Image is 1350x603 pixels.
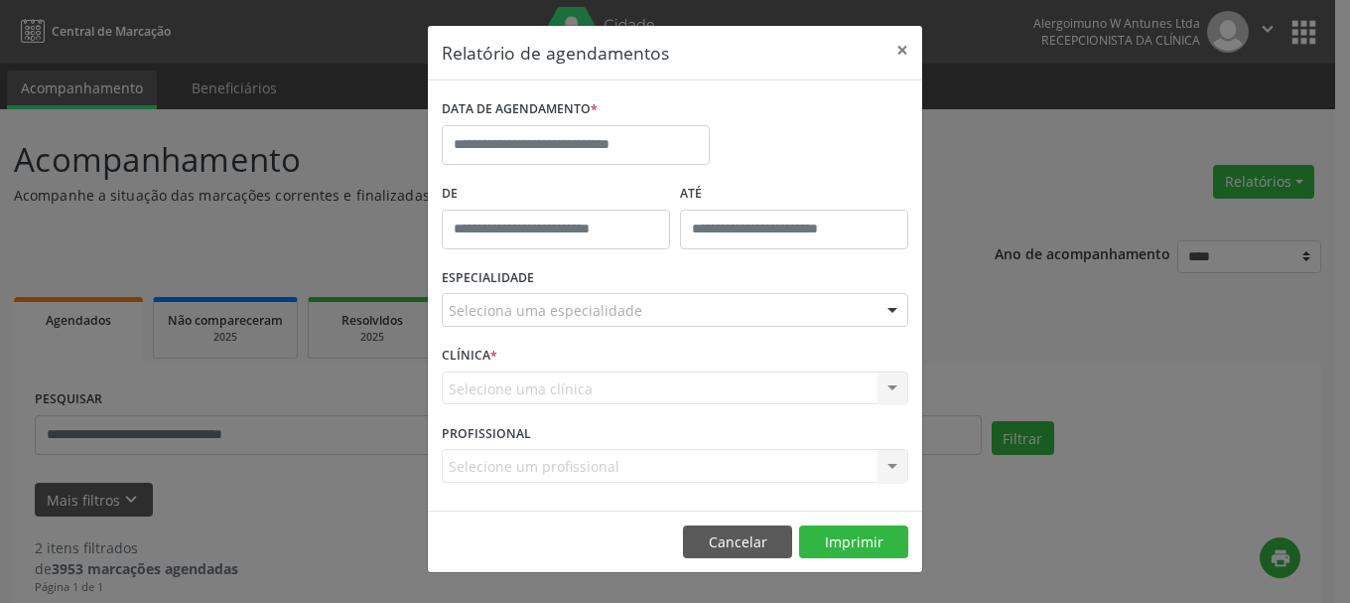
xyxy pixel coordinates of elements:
label: ESPECIALIDADE [442,263,534,294]
label: De [442,179,670,210]
button: Close [882,26,922,75]
label: ATÉ [680,179,908,210]
label: DATA DE AGENDAMENTO [442,94,598,125]
span: Seleciona uma especialidade [449,300,642,321]
label: PROFISSIONAL [442,418,531,449]
label: CLÍNICA [442,341,497,372]
button: Imprimir [799,526,908,559]
h5: Relatório de agendamentos [442,40,669,66]
button: Cancelar [683,526,792,559]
